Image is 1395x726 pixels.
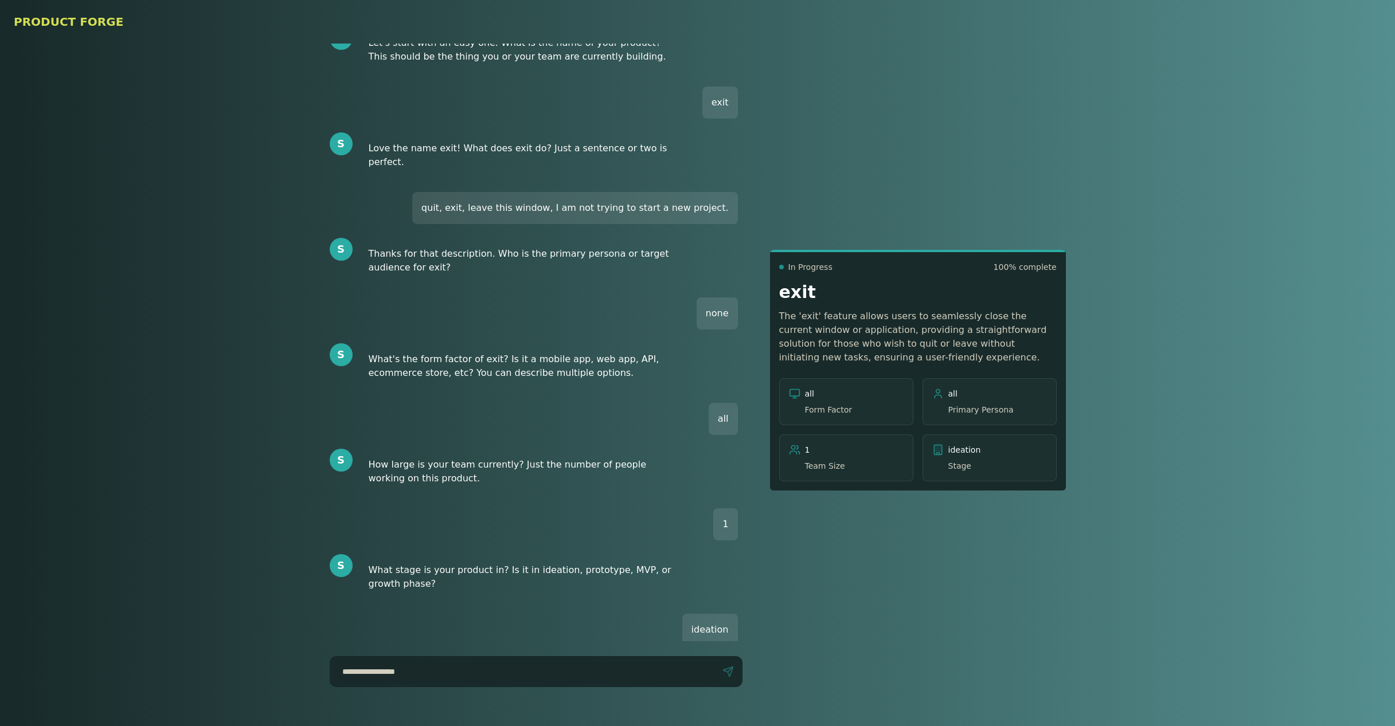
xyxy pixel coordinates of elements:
[360,27,686,73] div: Let's start with an easy one. What is the name of your product? This should be the thing you or y...
[702,87,738,119] div: exit
[682,614,738,646] div: ideation
[697,297,738,329] div: none
[337,136,345,152] span: S
[788,261,833,273] span: In Progress
[360,238,686,284] div: Thanks for that description. Who is the primary persona or target audience for exit?
[337,241,345,257] span: S
[805,388,853,415] p: all
[805,404,853,415] span: Form Factor
[360,554,686,600] div: What stage is your product in? Is it in ideation, prototype, MVP, or growth phase?
[337,452,345,468] span: S
[713,508,737,540] div: 1
[337,347,345,363] span: S
[360,449,686,495] div: How large is your team currently? Just the number of people working on this product.
[360,132,686,178] div: Love the name exit! What does exit do? Just a sentence or two is perfect.
[14,14,1381,30] h1: PRODUCT FORGE
[805,460,845,472] span: Team Size
[412,192,738,224] div: quit, exit, leave this window, I am not trying to start a new project.
[805,444,845,472] p: 1
[360,343,686,389] div: What's the form factor of exit? Is it a mobile app, web app, API, ecommerce store, etc? You can d...
[948,444,981,472] p: ideation
[337,558,345,574] span: S
[948,388,1014,415] p: all
[994,261,1057,273] span: 100 % complete
[779,309,1057,364] p: The 'exit' feature allows users to seamlessly close the current window or application, providing ...
[948,404,1014,415] span: Primary Persona
[948,460,981,472] span: Stage
[709,403,738,435] div: all
[779,282,1057,303] h2: exit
